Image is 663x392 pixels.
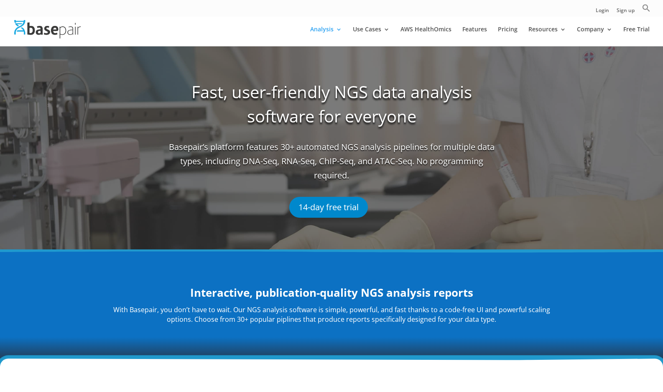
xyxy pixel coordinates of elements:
[642,4,650,17] a: Search Icon Link
[642,4,650,12] svg: Search
[106,305,557,325] p: With Basepair, you don’t have to wait. Our NGS analysis software is simple, powerful, and fast th...
[400,26,451,46] a: AWS HealthOmics
[168,80,495,140] h1: Fast, user-friendly NGS data analysis software for everyone
[14,20,81,38] img: Basepair
[596,8,609,17] a: Login
[289,197,368,218] a: 14-day free trial
[168,140,495,188] span: Basepair’s platform features 30+ automated NGS analysis pipelines for multiple data types, includ...
[577,26,612,46] a: Company
[353,26,390,46] a: Use Cases
[462,26,487,46] a: Features
[617,8,635,17] a: Sign up
[498,26,518,46] a: Pricing
[623,26,650,46] a: Free Trial
[528,26,566,46] a: Resources
[310,26,342,46] a: Analysis
[190,285,473,300] strong: Interactive, publication-quality NGS analysis reports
